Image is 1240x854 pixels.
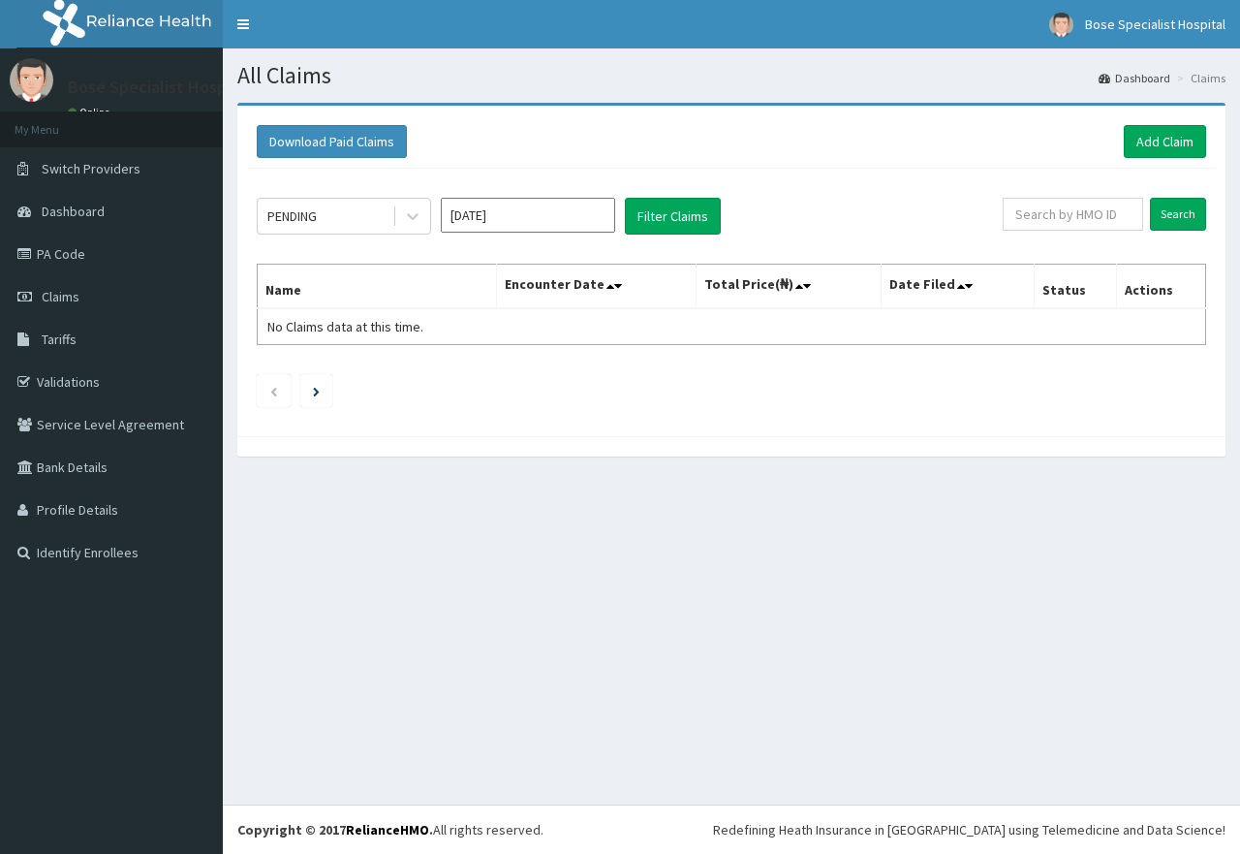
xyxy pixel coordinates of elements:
th: Name [258,265,497,309]
div: Redefining Heath Insurance in [GEOGRAPHIC_DATA] using Telemedicine and Data Science! [713,820,1225,839]
img: User Image [10,58,53,102]
span: Tariffs [42,331,77,348]
span: Switch Providers [42,160,140,177]
h1: All Claims [237,63,1225,88]
th: Encounter Date [496,265,696,309]
input: Search [1150,198,1206,231]
span: Dashboard [42,203,105,220]
th: Date Filed [881,265,1034,309]
a: Online [68,106,114,119]
a: RelianceHMO [346,821,429,838]
img: User Image [1049,13,1073,37]
p: Bose Specialist Hospital [68,79,252,96]
th: Actions [1116,265,1205,309]
th: Status [1034,265,1116,309]
footer: All rights reserved. [223,805,1240,854]
th: Total Price(₦) [696,265,881,309]
a: Add Claim [1124,125,1206,158]
span: Bose Specialist Hospital [1085,16,1225,33]
input: Select Month and Year [441,198,615,233]
button: Filter Claims [625,198,721,235]
strong: Copyright © 2017 . [237,821,433,838]
input: Search by HMO ID [1003,198,1143,231]
span: Claims [42,288,79,305]
span: No Claims data at this time. [267,318,423,335]
li: Claims [1172,70,1225,86]
a: Next page [313,382,320,399]
div: PENDING [267,206,317,226]
button: Download Paid Claims [257,125,407,158]
a: Previous page [269,382,278,399]
a: Dashboard [1099,70,1170,86]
